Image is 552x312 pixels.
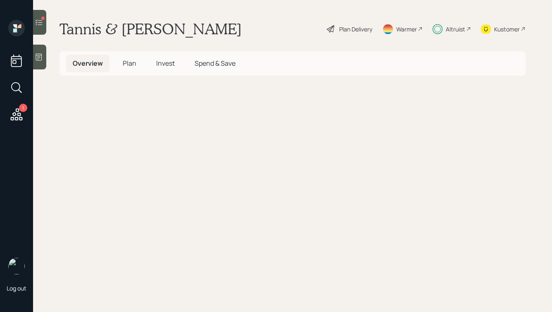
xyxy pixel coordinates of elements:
[446,25,465,33] div: Altruist
[123,59,136,68] span: Plan
[59,20,242,38] h1: Tannis & [PERSON_NAME]
[156,59,175,68] span: Invest
[19,104,27,112] div: 1
[494,25,520,33] div: Kustomer
[8,258,25,274] img: hunter_neumayer.jpg
[339,25,372,33] div: Plan Delivery
[195,59,236,68] span: Spend & Save
[7,284,26,292] div: Log out
[73,59,103,68] span: Overview
[396,25,417,33] div: Warmer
